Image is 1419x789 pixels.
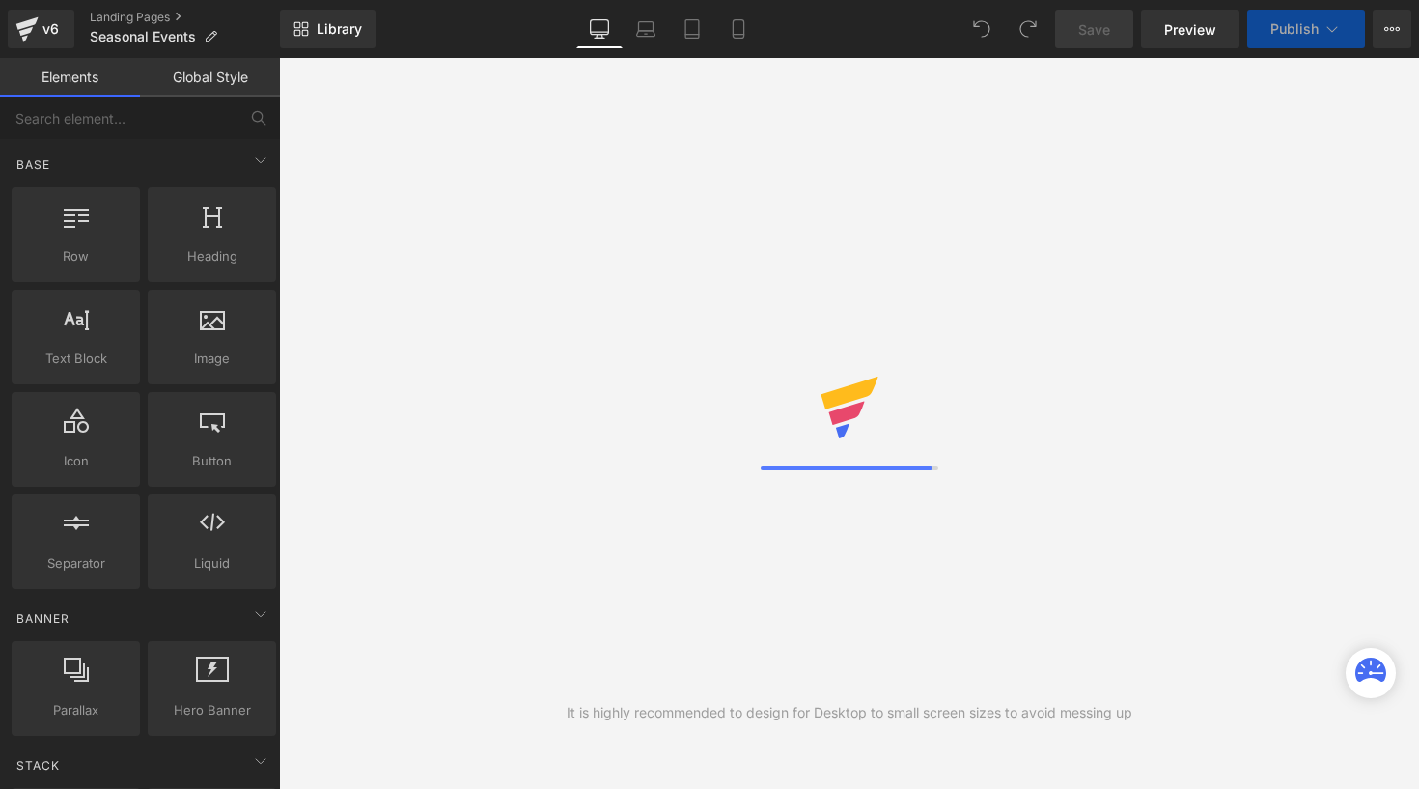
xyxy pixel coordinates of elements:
span: Base [14,155,52,174]
a: Laptop [623,10,669,48]
span: Separator [17,553,134,574]
span: Stack [14,756,62,775]
span: Library [317,20,362,38]
span: Heading [153,246,270,267]
a: Landing Pages [90,10,280,25]
button: Publish [1247,10,1365,48]
button: More [1373,10,1411,48]
div: It is highly recommended to design for Desktop to small screen sizes to avoid messing up [567,702,1132,723]
span: Banner [14,609,71,628]
button: Redo [1009,10,1047,48]
a: Global Style [140,58,280,97]
span: Hero Banner [153,700,270,720]
span: Text Block [17,349,134,369]
span: Liquid [153,553,270,574]
a: Preview [1141,10,1239,48]
a: Mobile [715,10,762,48]
a: v6 [8,10,74,48]
span: Image [153,349,270,369]
a: Desktop [576,10,623,48]
span: Icon [17,451,134,471]
span: Row [17,246,134,267]
span: Parallax [17,700,134,720]
a: Tablet [669,10,715,48]
span: Save [1078,19,1110,40]
span: Publish [1270,21,1319,37]
span: Preview [1164,19,1216,40]
span: Seasonal Events [90,29,196,44]
a: New Library [280,10,376,48]
button: Undo [962,10,1001,48]
div: v6 [39,16,63,42]
span: Button [153,451,270,471]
